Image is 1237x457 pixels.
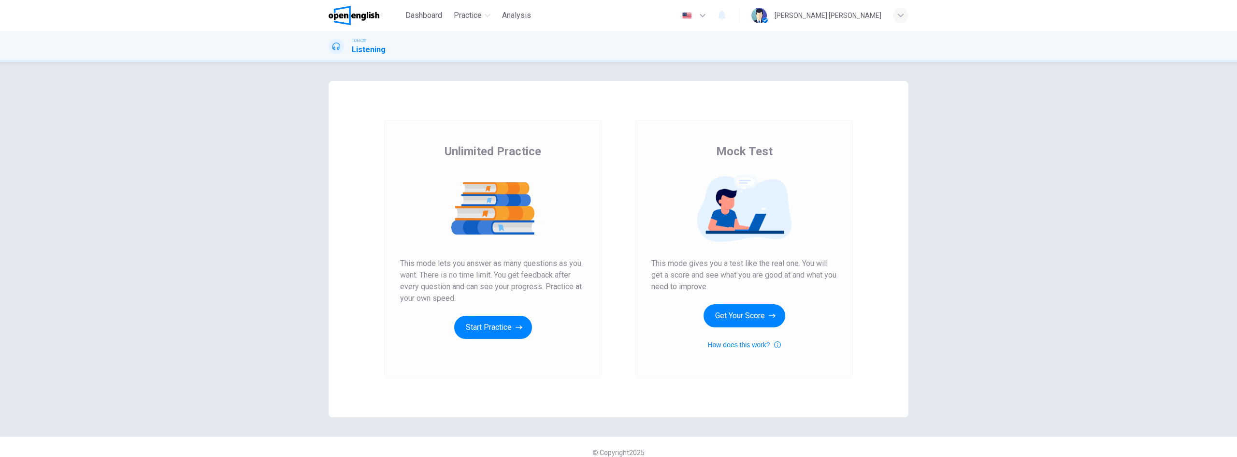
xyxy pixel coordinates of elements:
span: This mode gives you a test like the real one. You will get a score and see what you are good at a... [651,258,837,293]
span: This mode lets you answer as many questions as you want. There is no time limit. You get feedback... [400,258,586,304]
span: Practice [454,10,482,21]
button: How does this work? [707,339,780,351]
img: Profile picture [751,8,767,23]
span: Dashboard [405,10,442,21]
span: Unlimited Practice [445,144,541,159]
button: Start Practice [454,316,532,339]
span: Mock Test [716,144,773,159]
span: © Copyright 2025 [592,449,645,457]
button: Get Your Score [704,304,785,327]
span: TOEIC® [352,37,366,44]
div: [PERSON_NAME] [PERSON_NAME] [775,10,881,21]
button: Practice [450,7,494,24]
a: OpenEnglish logo [329,6,402,25]
img: en [681,12,693,19]
button: Analysis [498,7,535,24]
img: OpenEnglish logo [329,6,379,25]
button: Dashboard [402,7,446,24]
span: Analysis [502,10,531,21]
h1: Listening [352,44,386,56]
